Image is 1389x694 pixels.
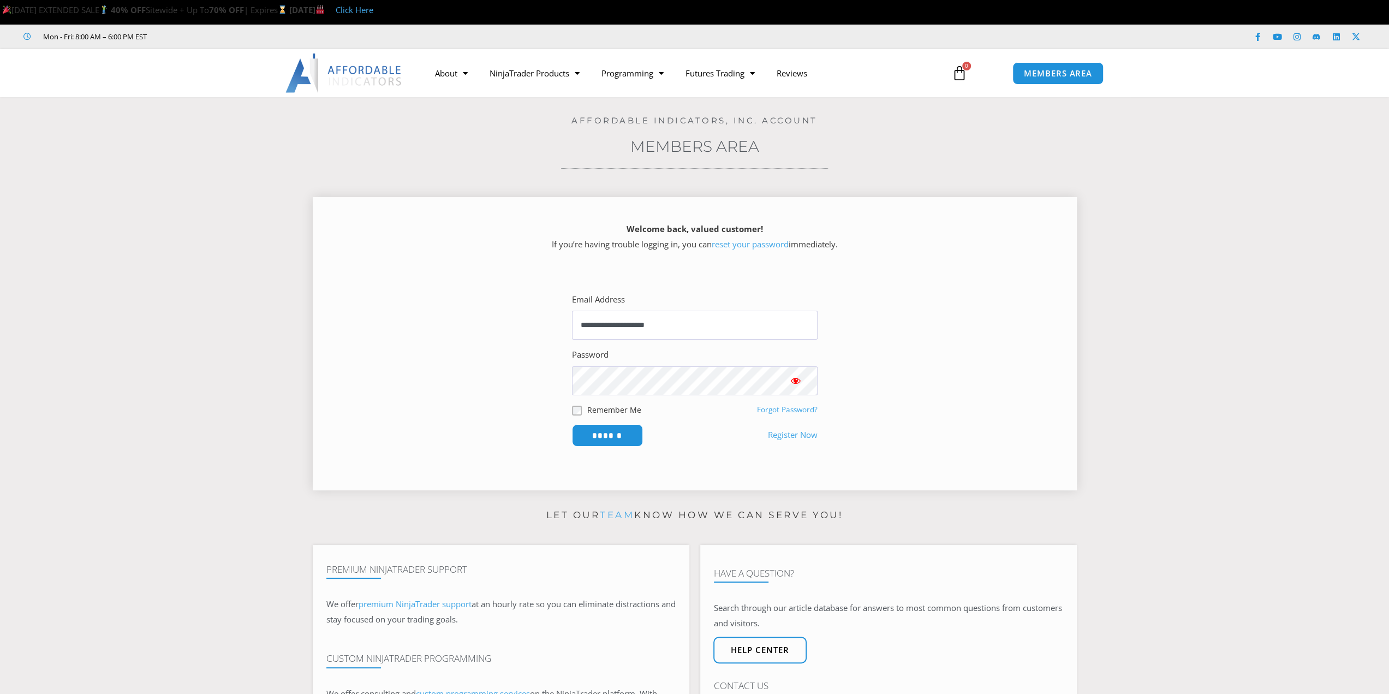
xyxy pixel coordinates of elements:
a: Help center [713,637,807,663]
a: Forgot Password? [757,405,818,414]
span: Help center [731,646,789,654]
a: Reviews [766,61,818,86]
a: Affordable Indicators, Inc. Account [571,115,818,126]
strong: 70% OFF [209,4,244,15]
a: team [600,509,634,520]
a: 0 [935,57,983,89]
img: ⌛ [278,5,287,14]
iframe: Customer reviews powered by Trustpilot [162,31,326,42]
h4: Custom NinjaTrader Programming [326,653,676,664]
p: Let our know how we can serve you! [313,507,1077,524]
span: MEMBERS AREA [1024,69,1092,78]
a: reset your password [712,239,789,250]
a: NinjaTrader Products [479,61,591,86]
span: 0 [962,62,971,70]
h4: Premium NinjaTrader Support [326,564,676,575]
a: MEMBERS AREA [1012,62,1104,85]
label: Password [572,347,609,363]
a: Register Now [768,428,818,443]
a: About [424,61,479,86]
a: premium NinjaTrader support [359,598,472,609]
nav: Menu [424,61,939,86]
a: Click Here [336,4,373,15]
h4: Have A Question? [714,568,1063,579]
img: 🎉 [3,5,11,14]
h4: Contact Us [714,680,1063,691]
a: Futures Trading [675,61,766,86]
a: Members Area [630,137,759,156]
strong: 40% OFF [111,4,146,15]
span: Mon - Fri: 8:00 AM – 6:00 PM EST [40,30,147,43]
a: Programming [591,61,675,86]
p: Search through our article database for answers to most common questions from customers and visit... [714,601,1063,631]
p: If you’re having trouble logging in, you can immediately. [332,222,1058,252]
span: We offer [326,598,359,609]
strong: [DATE] [289,4,325,15]
label: Remember Me [587,404,641,416]
img: 🏭 [316,5,324,14]
button: Show password [774,366,818,395]
span: at an hourly rate so you can eliminate distractions and stay focused on your trading goals. [326,598,676,625]
label: Email Address [572,292,625,307]
img: 🏌️‍♂️ [100,5,108,14]
img: LogoAI | Affordable Indicators – NinjaTrader [285,54,403,93]
strong: Welcome back, valued customer! [627,223,763,234]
